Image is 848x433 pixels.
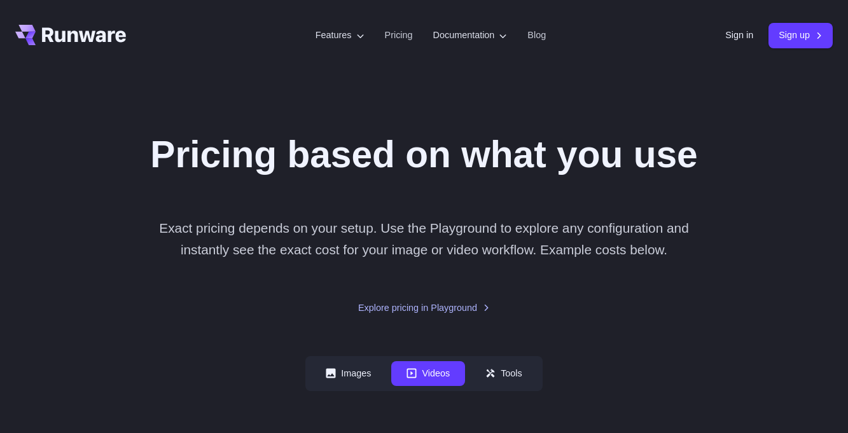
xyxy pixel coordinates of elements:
[310,361,386,386] button: Images
[433,28,508,43] label: Documentation
[391,361,465,386] button: Videos
[470,361,538,386] button: Tools
[725,28,753,43] a: Sign in
[358,301,490,315] a: Explore pricing in Playground
[150,132,697,177] h1: Pricing based on what you use
[527,28,546,43] a: Blog
[768,23,833,48] a: Sign up
[316,28,365,43] label: Features
[138,217,711,260] p: Exact pricing depends on your setup. Use the Playground to explore any configuration and instantl...
[15,25,126,45] a: Go to /
[385,28,413,43] a: Pricing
